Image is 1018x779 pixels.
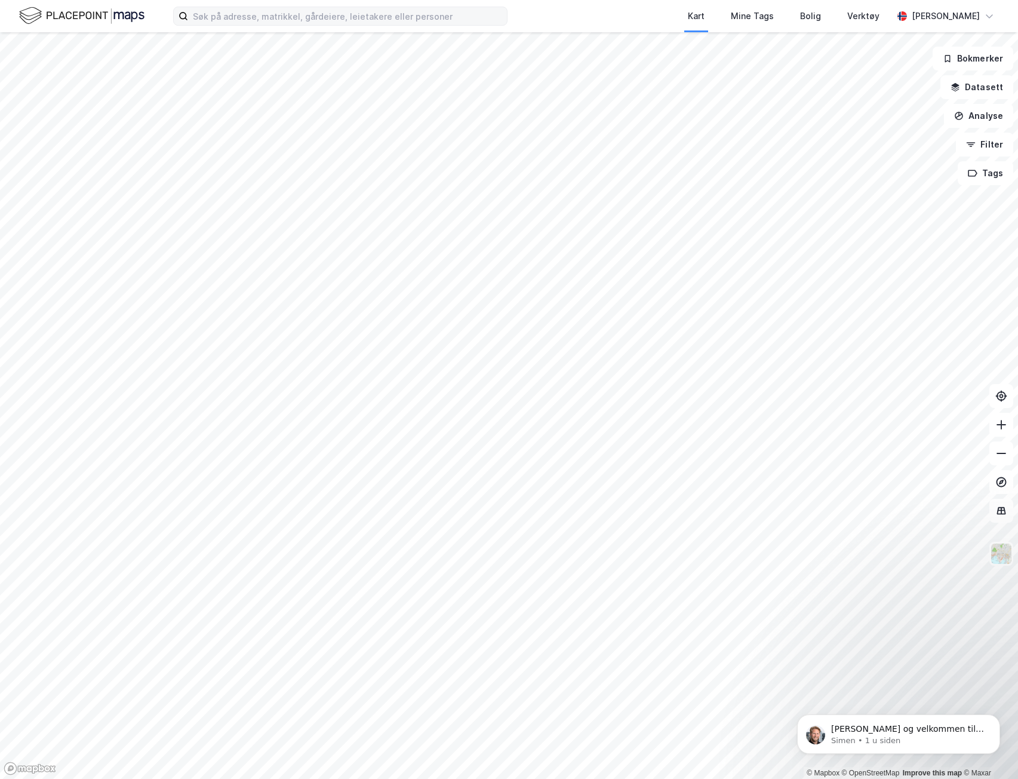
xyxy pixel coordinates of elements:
a: OpenStreetMap [842,769,900,777]
a: Improve this map [903,769,962,777]
div: Mine Tags [731,9,774,23]
img: Z [990,542,1013,565]
button: Datasett [940,75,1013,99]
button: Bokmerker [933,47,1013,70]
iframe: Intercom notifications melding [779,689,1018,773]
button: Analyse [944,104,1013,128]
a: Mapbox [807,769,839,777]
div: [PERSON_NAME] [912,9,980,23]
div: Kart [688,9,705,23]
button: Filter [956,133,1013,157]
a: Mapbox homepage [4,762,56,775]
input: Søk på adresse, matrikkel, gårdeiere, leietakere eller personer [188,7,507,25]
div: Bolig [800,9,821,23]
img: logo.f888ab2527a4732fd821a326f86c7f29.svg [19,5,144,26]
button: Tags [958,161,1013,185]
div: Verktøy [847,9,879,23]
